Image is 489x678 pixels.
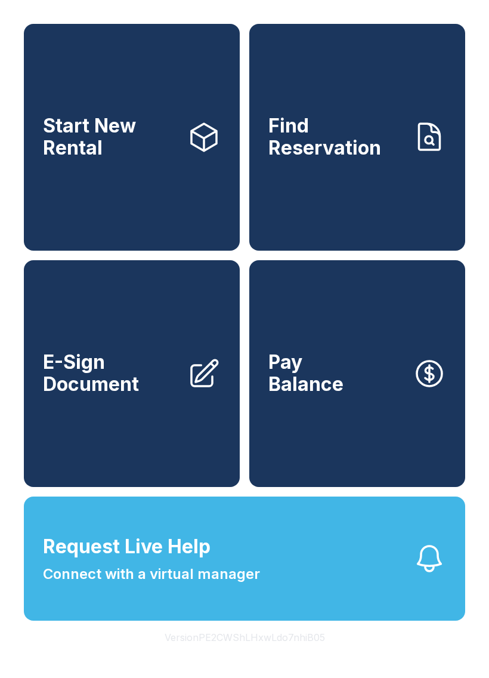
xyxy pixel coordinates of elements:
a: Start New Rental [24,24,240,251]
a: Find Reservation [249,24,465,251]
a: PayBalance [249,260,465,487]
button: VersionPE2CWShLHxwLdo7nhiB05 [155,621,335,654]
span: Start New Rental [43,115,178,159]
a: E-Sign Document [24,260,240,487]
span: Pay Balance [268,352,343,395]
span: Find Reservation [268,115,403,159]
span: E-Sign Document [43,352,178,395]
span: Connect with a virtual manager [43,563,260,585]
span: Request Live Help [43,532,211,561]
button: Request Live HelpConnect with a virtual manager [24,497,465,621]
